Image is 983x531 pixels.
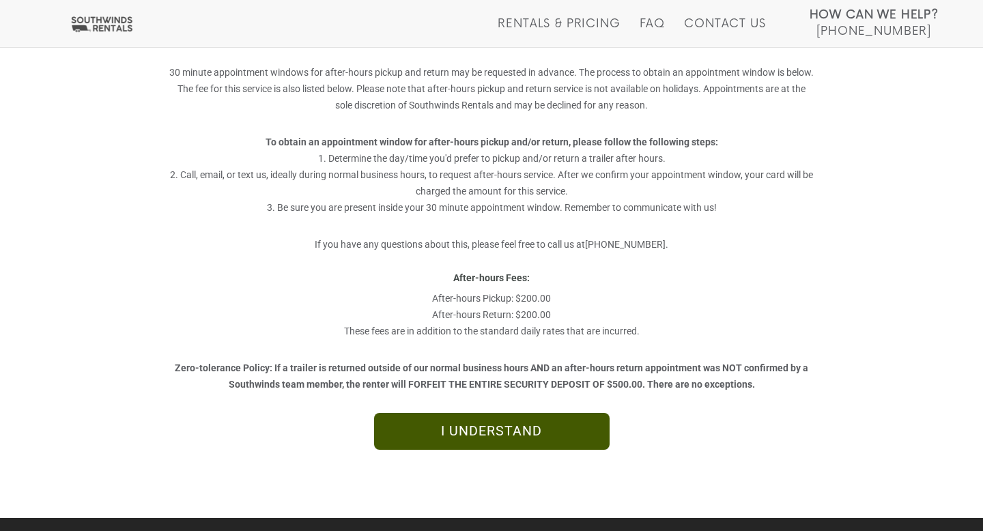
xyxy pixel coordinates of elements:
[169,259,814,283] h5: After-hours Fees:
[169,223,814,253] p: If you have any questions about this, please feel free to call us at .
[684,17,765,47] a: Contact Us
[169,290,814,339] p: After-hours Pickup: $200.00 After-hours Return: $200.00 These fees are in addition to the standar...
[810,7,939,37] a: How Can We Help? [PHONE_NUMBER]
[169,120,814,216] p: 1. Determine the day/time you'd prefer to pickup and/or return a trailer after hours. 2. Call, em...
[266,137,718,147] strong: To obtain an appointment window for after-hours pickup and/or return, please follow the following...
[585,239,666,250] a: [PHONE_NUMBER]
[498,17,620,47] a: Rentals & Pricing
[169,64,814,113] p: 30 minute appointment windows for after-hours pickup and return may be requested in advance. The ...
[816,25,931,38] span: [PHONE_NUMBER]
[810,8,939,22] strong: How Can We Help?
[68,16,135,33] img: Southwinds Rentals Logo
[640,17,666,47] a: FAQ
[374,413,610,450] a: I UNDERSTAND
[175,362,808,390] strong: Zero-tolerance Policy: If a trailer is returned outside of our normal business hours AND an after...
